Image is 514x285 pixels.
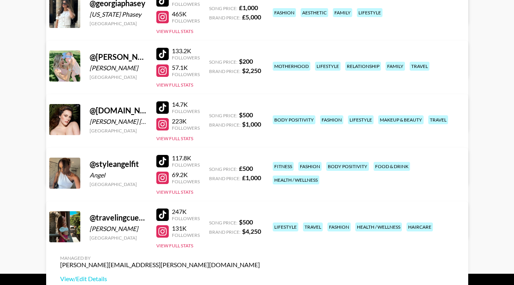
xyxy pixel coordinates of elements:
div: @ [DOMAIN_NAME] [90,106,147,115]
span: Brand Price: [209,68,241,74]
strong: £ 1,000 [242,174,261,181]
div: fashion [298,162,322,171]
strong: $ 500 [239,218,253,226]
div: [GEOGRAPHIC_DATA] [90,181,147,187]
span: Brand Price: [209,229,241,235]
span: Brand Price: [209,176,241,181]
div: Followers [172,179,200,184]
div: family [386,62,405,71]
div: fashion [273,8,296,17]
strong: $ 1,000 [242,120,261,128]
div: travel [428,115,448,124]
a: View/Edit Details [60,275,260,283]
div: Followers [172,232,200,238]
div: [PERSON_NAME] [90,64,147,72]
div: 69.2K [172,171,200,179]
div: @ [PERSON_NAME].[PERSON_NAME] [90,52,147,62]
div: travel [410,62,429,71]
div: 223K [172,117,200,125]
div: 117.8K [172,154,200,162]
div: [GEOGRAPHIC_DATA] [90,128,147,134]
div: haircare [407,222,433,231]
div: [PERSON_NAME][EMAIL_ADDRESS][PERSON_NAME][DOMAIN_NAME] [60,261,260,269]
button: View Full Stats [156,189,193,195]
div: aesthetic [301,8,328,17]
div: @ travelingcuervo [90,213,147,222]
button: View Full Stats [156,82,193,88]
div: Followers [172,55,200,61]
div: Followers [172,1,200,7]
button: View Full Stats [156,28,193,34]
div: 133.2K [172,47,200,55]
div: Followers [172,108,200,114]
div: [PERSON_NAME] [90,225,147,233]
div: health / wellness [355,222,402,231]
strong: $ 200 [239,57,253,65]
div: body positivity [326,162,369,171]
span: Song Price: [209,166,237,172]
div: body positivity [273,115,315,124]
div: lifestyle [348,115,374,124]
div: [PERSON_NAME] [PERSON_NAME] [90,118,147,125]
div: makeup & beauty [378,115,424,124]
button: View Full Stats [156,136,193,141]
div: [GEOGRAPHIC_DATA] [90,235,147,241]
div: 14.7K [172,101,200,108]
strong: $ 500 [239,111,253,118]
strong: $ 2,250 [242,67,261,74]
span: Song Price: [209,5,237,11]
div: lifestyle [357,8,382,17]
div: Managed By [60,255,260,261]
div: lifestyle [273,222,298,231]
div: 465K [172,10,200,18]
div: Followers [172,18,200,24]
div: motherhood [273,62,310,71]
strong: $ 4,250 [242,228,261,235]
div: 131K [172,224,200,232]
span: Song Price: [209,59,237,65]
div: fashion [320,115,343,124]
div: [GEOGRAPHIC_DATA] [90,74,147,80]
div: @ styleangelfit [90,159,147,169]
div: Angel [90,171,147,179]
div: Followers [172,125,200,131]
div: Followers [172,162,200,168]
div: relationship [345,62,381,71]
span: Brand Price: [209,122,241,128]
div: health / wellness [273,176,319,184]
strong: £ 500 [239,165,253,172]
div: fashion [327,222,351,231]
div: [US_STATE] Phasey [90,10,147,18]
div: [GEOGRAPHIC_DATA] [90,21,147,26]
div: 57.1K [172,64,200,71]
div: fitness [273,162,294,171]
button: View Full Stats [156,243,193,249]
strong: £ 1,000 [239,4,258,11]
div: family [333,8,352,17]
div: lifestyle [315,62,341,71]
div: Followers [172,215,200,221]
div: 247K [172,208,200,215]
span: Song Price: [209,113,237,118]
span: Song Price: [209,220,237,226]
span: Brand Price: [209,15,241,21]
strong: £ 5,000 [242,13,261,21]
div: travel [303,222,323,231]
div: Followers [172,71,200,77]
div: food & drink [374,162,410,171]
